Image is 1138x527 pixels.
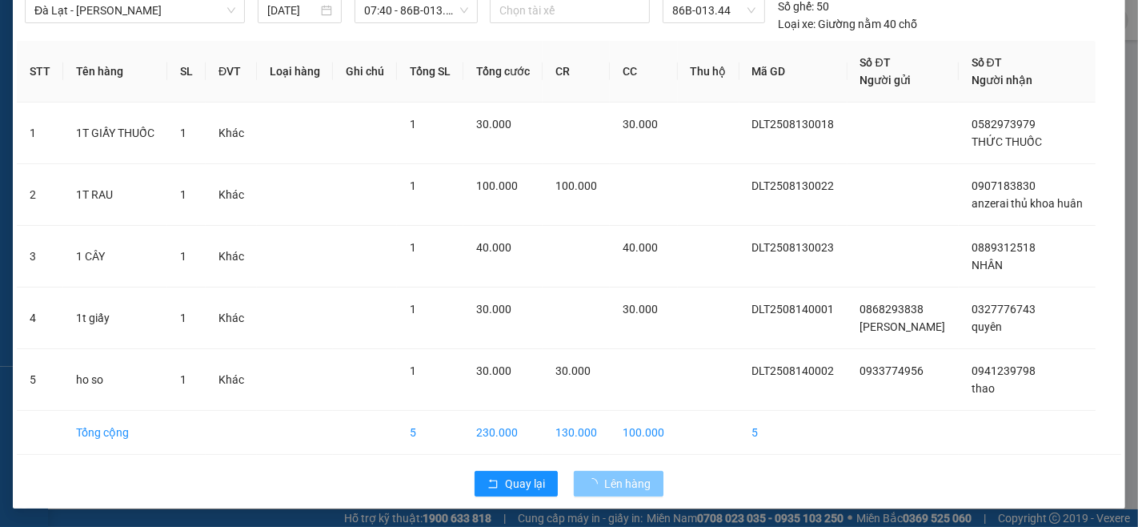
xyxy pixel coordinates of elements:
span: 100.000 [555,179,597,192]
span: 0327776743 [972,303,1036,316]
th: Loại hàng [257,41,333,103]
td: Khác [206,288,257,349]
td: 230.000 [463,411,543,455]
td: 5 [397,411,463,455]
span: anzerai thủ khoa huân [972,197,1083,210]
span: Người nhận [972,74,1032,86]
span: 1 [180,250,186,263]
span: loading [587,478,604,489]
span: thao [972,382,995,395]
td: Khác [206,349,257,411]
span: 1 [180,188,186,201]
td: Khác [206,103,257,164]
span: Loại xe: [778,15,815,33]
td: 1 CÂY [63,226,167,288]
span: 1 [410,364,416,377]
span: 30.000 [623,118,658,131]
th: ĐVT [206,41,257,103]
div: Giường nằm 40 chỗ [778,15,917,33]
text: DLT2508140003 [90,67,210,85]
span: 1 [410,241,416,254]
th: Tên hàng [63,41,167,103]
span: 30.000 [623,303,658,316]
span: 40.000 [623,241,658,254]
span: DLT2508130018 [752,118,835,131]
span: DLT2508140002 [752,364,835,377]
span: [PERSON_NAME] [860,320,946,333]
td: ho so [63,349,167,411]
span: 40.000 [476,241,511,254]
span: 30.000 [555,364,591,377]
td: 1T RAU [63,164,167,226]
td: 5 [17,349,63,411]
span: 30.000 [476,364,511,377]
span: 100.000 [476,179,518,192]
span: Quay lại [505,475,545,493]
span: 1 [180,312,186,324]
span: 0889312518 [972,241,1036,254]
th: SL [167,41,206,103]
td: Khác [206,164,257,226]
button: rollbackQuay lại [475,471,558,497]
span: 0907183830 [972,179,1036,192]
button: Lên hàng [574,471,663,497]
span: Số ĐT [860,56,891,69]
span: 1 [410,303,416,316]
td: 1 [17,103,63,164]
th: Ghi chú [333,41,397,103]
th: Tổng cước [463,41,543,103]
td: Tổng cộng [63,411,167,455]
td: 1t giấy [63,288,167,349]
span: DLT2508130022 [752,179,835,192]
td: 1T GIẤY THUỐC [63,103,167,164]
div: Gửi: VP [GEOGRAPHIC_DATA] [12,94,159,127]
th: Tổng SL [397,41,463,103]
span: Người gửi [860,74,912,86]
input: 14/08/2025 [267,2,318,19]
span: Lên hàng [604,475,651,493]
span: DLT2508130023 [752,241,835,254]
th: STT [17,41,63,103]
th: CR [543,41,610,103]
span: 0933774956 [860,364,924,377]
td: 4 [17,288,63,349]
span: DLT2508140001 [752,303,835,316]
span: THỨC THUỐC [972,135,1042,148]
th: CC [610,41,677,103]
span: 30.000 [476,118,511,131]
span: 1 [410,118,416,131]
span: quyên [972,320,1002,333]
span: NHÂN [972,259,1003,272]
span: 0582973979 [972,118,1036,131]
span: 0868293838 [860,303,924,316]
th: Mã GD [739,41,847,103]
span: rollback [487,478,499,491]
td: 100.000 [610,411,677,455]
span: 30.000 [476,303,511,316]
span: 0941239798 [972,364,1036,377]
td: 3 [17,226,63,288]
td: 130.000 [543,411,610,455]
td: 5 [739,411,847,455]
th: Thu hộ [678,41,739,103]
td: 2 [17,164,63,226]
span: Số ĐT [972,56,1002,69]
span: 1 [410,179,416,192]
span: 1 [180,127,186,139]
td: Khác [206,226,257,288]
span: 1 [180,373,186,386]
div: Nhận: VP [PERSON_NAME] [167,94,287,127]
